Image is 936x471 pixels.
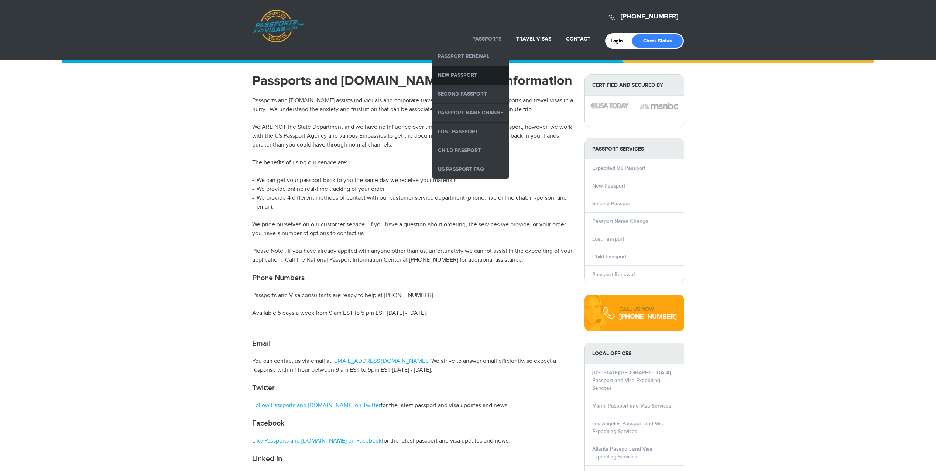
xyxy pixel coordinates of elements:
[253,10,305,43] a: Passports & [DOMAIN_NAME]
[472,36,501,42] a: Passports
[252,158,573,167] p: The benefits of using our service are:
[592,236,624,242] a: Lost Passport
[585,343,684,364] strong: LOCAL OFFICES
[592,200,632,207] a: Second Passport
[252,176,573,185] li: We can get your passport back to you the same day we receive your materials.
[592,254,626,260] a: Child Passport
[592,369,671,391] a: [US_STATE][GEOGRAPHIC_DATA] Passport and Visa Expediting Services
[252,437,573,446] p: for the latest passport and visa updates and news.
[252,437,382,444] a: Like Passports and [DOMAIN_NAME] on Facebook
[585,75,684,96] strong: Certified and Secured by
[252,419,573,428] h2: Facebook
[592,165,645,171] a: Expedited US Passport
[252,402,381,409] a: Follow Passports and [DOMAIN_NAME] on Twitter
[621,13,678,21] a: [PHONE_NUMBER]
[252,220,573,238] p: We pride ourselves on our customer service. If you have a question about ordering, the services w...
[619,306,677,313] div: CALL US NOW
[432,66,509,85] a: New Passport
[252,185,573,194] li: We provide online real-time tracking of your order.
[331,358,427,365] a: [EMAIL_ADDRESS][DOMAIN_NAME]
[592,271,635,278] a: Passport Renewal
[252,384,573,392] h2: Twitter
[592,446,652,460] a: Atlanta Passport and Visa Expediting Services
[432,104,509,122] a: Passport Name Change
[590,103,629,108] img: image description
[592,403,671,409] a: Miami Passport and Visa Services
[432,160,509,179] a: US Passport FAQ
[252,123,573,149] p: We ARE NOT the State Department and we have no influence over the decision of issuance of a passp...
[252,309,573,318] p: Available 5 days a week from 9 am EST to 5 pm EST [DATE] - [DATE].
[252,247,573,265] p: Please Note : If you have already applied with anyone other than us, unfortunately we cannot assi...
[592,420,665,434] a: Los Angeles Passport and Visa Expediting Services
[432,141,509,160] a: Child Passport
[252,74,573,87] h1: Passports and [DOMAIN_NAME] Contact Information
[432,85,509,103] a: Second Passport
[432,47,509,66] a: Passport Renewal
[592,183,625,189] a: New Passport
[566,36,590,42] a: Contact
[252,357,573,375] p: You can contact us via email at . We strive to answer email efficiently, so expect a response wit...
[252,96,573,114] p: Passports and [DOMAIN_NAME] assists individuals and corporate travel departments obtain US Passpo...
[252,339,573,348] h2: Email
[585,138,684,159] strong: PASSPORT SERVICES
[611,38,628,44] a: Login
[252,291,573,300] p: Passports and Visa consultants are ready to help at [PHONE_NUMBER].
[619,313,677,320] div: [PHONE_NUMBER]
[592,218,648,224] a: Passport Name Change
[252,194,573,212] li: We provide 4 different methods of contact with our customer service department (phone, live onlin...
[252,274,573,282] h2: Phone Numbers
[516,36,551,42] a: Travel Visas
[432,123,509,141] a: Lost Passport
[632,34,683,48] a: Check Status
[640,102,678,110] img: image description
[252,454,573,463] h2: Linked In
[252,401,573,410] p: for the latest passport and visa updates and news.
